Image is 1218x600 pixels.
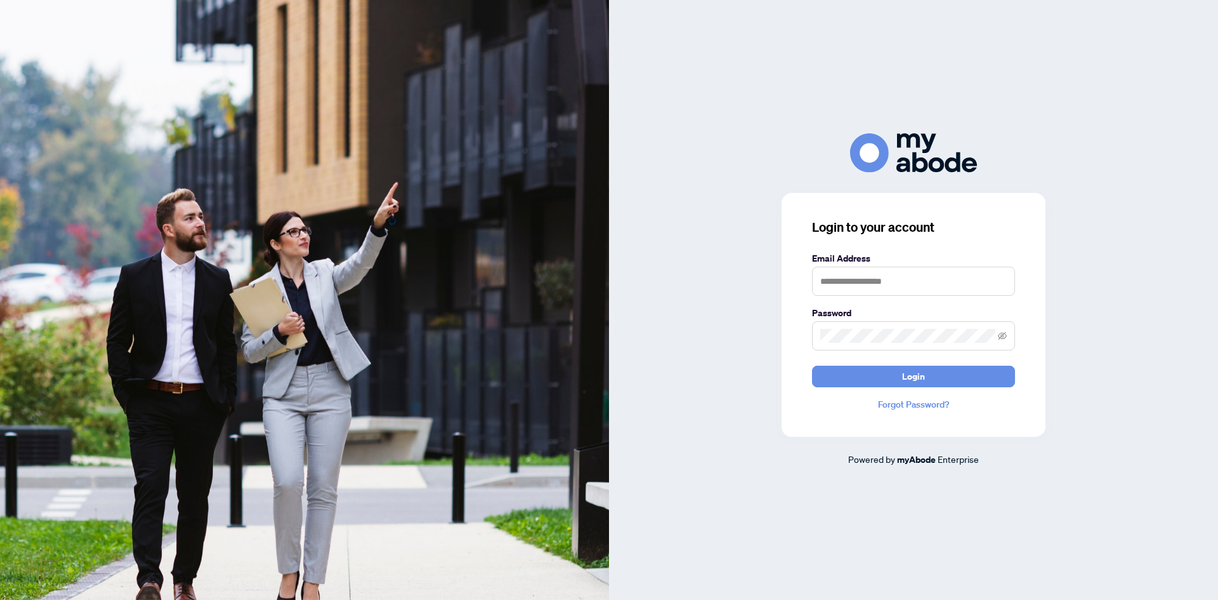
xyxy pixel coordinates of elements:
span: Powered by [848,453,895,465]
span: Login [902,366,925,387]
a: Forgot Password? [812,397,1015,411]
h3: Login to your account [812,218,1015,236]
span: eye-invisible [998,331,1007,340]
button: Login [812,366,1015,387]
span: Enterprise [938,453,979,465]
label: Email Address [812,251,1015,265]
a: myAbode [897,453,936,467]
img: ma-logo [850,133,977,172]
label: Password [812,306,1015,320]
